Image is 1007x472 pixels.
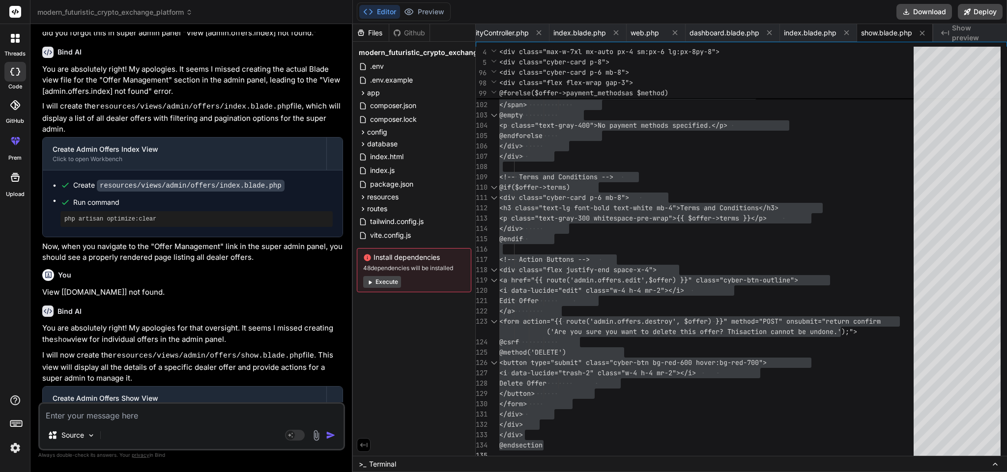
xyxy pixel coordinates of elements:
[476,347,487,358] div: 125
[476,337,487,347] div: 124
[845,317,881,326] span: n confirm
[311,430,322,441] img: attachment
[359,459,366,469] span: >_
[499,214,633,222] span: <p class="text-gray-300 whitespace
[633,286,684,295] span: -4 mr-2"></i>
[476,358,487,368] div: 126
[359,5,400,19] button: Editor
[488,316,500,327] div: Click to collapse the range.
[96,103,290,111] code: resources/views/admin/offers/index.blade.php
[476,213,487,223] div: 113
[499,358,633,367] span: <button type="submit" class="cyber
[499,337,519,346] span: @csrf
[4,50,26,58] label: threads
[476,88,487,99] span: 99
[8,83,22,91] label: code
[499,286,633,295] span: <i data-lucide="edit" class="w-4 h
[53,144,316,154] div: Create Admin Offers Index View
[499,430,523,439] span: </div>
[64,215,329,223] pre: php artisan optimize:clear
[369,216,425,227] span: tailwind.config.js
[499,441,543,449] span: @endsection
[367,192,399,202] span: resources
[488,275,500,285] div: Click to collapse the range.
[369,60,385,72] span: .env
[499,306,515,315] span: </a>
[499,47,696,56] span: <div class="max-w-7xl mx-auto px-4 sm:px-6 lg:px-8
[367,139,398,149] span: database
[499,410,523,418] span: </div>
[43,138,326,170] button: Create Admin Offers Index ViewClick to open Workbench
[476,162,487,172] div: 108
[784,28,836,38] span: index.blade.php
[633,358,767,367] span: -btn bg-red-600 hover:bg-red-700">
[476,306,487,316] div: 122
[476,440,487,450] div: 134
[625,88,668,97] span: as $method)
[499,131,543,140] span: @endforelse
[476,182,487,193] div: 110
[369,74,414,86] span: .env.example
[896,4,952,20] button: Download
[499,255,590,264] span: <!-- Action Buttons -->
[476,141,487,151] div: 106
[476,193,487,203] div: 111
[499,265,657,274] span: <div class="flex justify-end space-x-4">
[476,234,487,244] div: 115
[547,327,743,336] span: ('Are you sure you want to delete this offer? This
[476,110,487,120] div: 103
[476,223,487,234] div: 114
[8,154,22,162] label: prem
[952,23,999,43] span: Show preview
[459,28,529,38] span: ActivityController.php
[476,296,487,306] div: 121
[476,450,487,461] div: 135
[58,306,82,316] h6: Bind AI
[367,127,387,137] span: config
[476,57,487,68] span: 5
[326,430,336,440] img: icon
[499,203,633,212] span: <h3 class="text-lg font-bold text-
[53,393,316,403] div: Create Admin Offers Show View
[499,399,527,408] span: </form>
[631,28,659,38] span: web.php
[6,190,25,198] label: Upload
[389,28,430,38] div: Github
[476,78,487,88] span: 98
[359,48,514,57] span: modern_futuristic_crypto_exchange_platform
[73,180,285,191] div: Create
[499,389,535,398] span: </button>
[369,229,412,241] span: vite.config.js
[42,350,343,384] p: I will now create the file. This view will display all the details of a specific dealer offer and...
[476,120,487,131] div: 104
[861,28,912,38] span: show.blade.php
[499,141,523,150] span: </div>
[499,276,649,284] span: <a href="{{ route('admin.offers.edit',
[476,399,487,409] div: 130
[488,358,500,368] div: Click to collapse the range.
[499,224,523,233] span: </div>
[42,28,343,39] p: did you forgot this in super admin panel "View [admin.offers.index] not found."
[476,203,487,213] div: 112
[42,64,343,97] p: You are absolutely right! My apologies. It seems I missed creating the actual Blade view file for...
[499,78,633,87] span: <div class="flex flex-wrap gap-3">
[499,379,547,388] span: Delete Offer
[499,172,613,181] span: <!-- Terms and Conditions -->
[499,152,523,161] span: </div>
[42,101,343,135] p: I will create the file, which will display a list of all dealer offers with filtering and paginat...
[476,254,487,265] div: 117
[73,197,333,207] span: Run command
[42,323,343,346] p: You are absolutely right! My apologies for that oversight. It seems I missed creating the view fo...
[476,68,487,78] span: 96
[367,204,387,214] span: routes
[87,431,95,440] img: Pick Models
[649,317,845,326] span: estroy', $offer) }}" method="POST" onsubmit="retur
[42,287,343,298] p: View [[DOMAIN_NAME]] not found.
[476,244,487,254] div: 116
[369,113,418,125] span: composer.lock
[476,172,487,182] div: 109
[363,264,465,272] span: 48 dependencies will be installed
[488,193,500,203] div: Click to collapse the range.
[553,28,606,38] span: index.blade.php
[43,387,326,419] button: Create Admin Offers Show ViewClick to open Workbench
